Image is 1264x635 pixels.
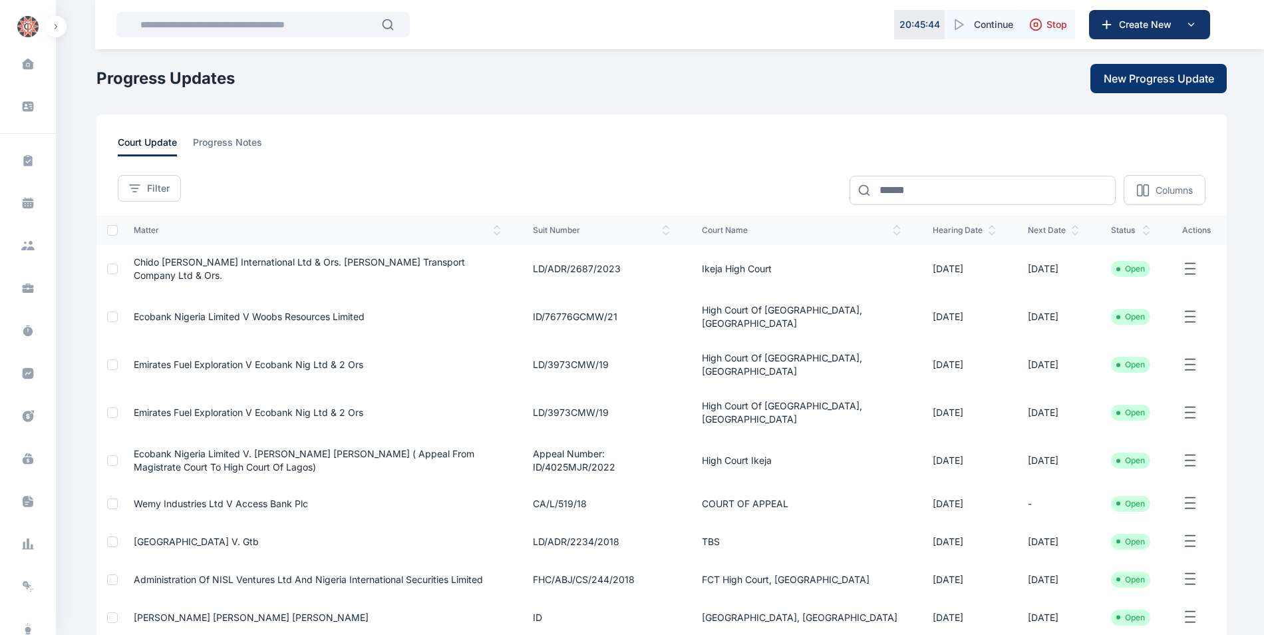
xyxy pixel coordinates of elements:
[686,293,917,341] td: High Court of [GEOGRAPHIC_DATA], [GEOGRAPHIC_DATA]
[917,389,1012,437] td: [DATE]
[517,485,686,523] td: CA/L/519/18
[1116,612,1145,623] li: Open
[917,560,1012,598] td: [DATE]
[1116,264,1145,274] li: Open
[134,612,369,623] a: [PERSON_NAME] [PERSON_NAME] [PERSON_NAME]
[686,485,917,523] td: COURT OF APPEAL
[1012,389,1095,437] td: [DATE]
[917,293,1012,341] td: [DATE]
[686,389,917,437] td: High Court of [GEOGRAPHIC_DATA], [GEOGRAPHIC_DATA]
[917,245,1012,293] td: [DATE]
[1111,225,1150,236] span: status
[1046,18,1067,31] span: Stop
[517,437,686,485] td: Appeal Number: ID/4025MJR/2022
[702,225,901,236] span: court name
[1028,225,1079,236] span: next date
[917,523,1012,560] td: [DATE]
[533,225,670,236] span: suit number
[517,293,686,341] td: ID/76776GCMW/21
[1012,293,1095,341] td: [DATE]
[1116,455,1145,466] li: Open
[118,136,177,156] span: court update
[1021,10,1075,39] button: Stop
[1012,437,1095,485] td: [DATE]
[686,523,917,560] td: TBS
[134,256,465,281] a: Chido [PERSON_NAME] International Ltd & Ors. [PERSON_NAME] Transport Company Ltd & Ors.
[1182,225,1211,236] span: actions
[118,136,193,156] a: court update
[1012,341,1095,389] td: [DATE]
[96,68,235,89] h1: Progress Updates
[134,407,363,418] a: Emirates Fuel Exploration V Ecobank Nig Ltd & 2 Ors
[517,560,686,598] td: FHC/ABJ/CS/244/2018
[917,437,1012,485] td: [DATE]
[686,437,917,485] td: High Court Ikeja
[193,136,262,156] span: progress notes
[945,10,1021,39] button: Continue
[1116,536,1145,547] li: Open
[686,245,917,293] td: Ikeja High Court
[917,341,1012,389] td: [DATE]
[517,341,686,389] td: LD/3973CMW/19
[899,18,940,31] p: 20 : 45 : 44
[1104,71,1214,87] span: New Progress Update
[1116,312,1145,322] li: Open
[517,389,686,437] td: LD/3973CMW/19
[1012,245,1095,293] td: [DATE]
[1116,359,1145,370] li: Open
[1116,407,1145,418] li: Open
[1116,574,1145,585] li: Open
[1090,64,1227,93] button: New Progress Update
[147,182,170,195] span: Filter
[1116,499,1145,509] li: Open
[134,574,483,585] a: Administration of NISL Ventures Ltd and Nigeria International Securities Limited
[517,523,686,560] td: LD/ADR/2234/2018
[917,485,1012,523] td: [DATE]
[134,536,259,547] a: [GEOGRAPHIC_DATA] V. Gtb
[933,225,996,236] span: hearing date
[517,245,686,293] td: LD/ADR/2687/2023
[134,311,365,322] a: Ecobank Nigeria Limited V Woobs Resources Limited
[1114,18,1183,31] span: Create New
[118,175,181,202] button: Filter
[1012,523,1095,560] td: [DATE]
[1012,485,1095,523] td: -
[686,341,917,389] td: High Court of [GEOGRAPHIC_DATA], [GEOGRAPHIC_DATA]
[686,560,917,598] td: FCT High Court, [GEOGRAPHIC_DATA]
[193,136,278,156] a: progress notes
[134,498,308,509] a: Wemy Industries Ltd V Access Bank Plc
[974,18,1013,31] span: Continue
[1124,175,1205,205] button: Columns
[134,448,474,473] a: Ecobank Nigeria Limited V. [PERSON_NAME] [PERSON_NAME] ( Appeal From Magistrate Court To High Cou...
[1089,10,1210,39] button: Create New
[134,359,363,370] a: Emirates Fuel Exploration V Ecobank Nig Ltd & 2 Ors
[1156,184,1193,197] p: Columns
[1012,560,1095,598] td: [DATE]
[134,225,501,236] span: matter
